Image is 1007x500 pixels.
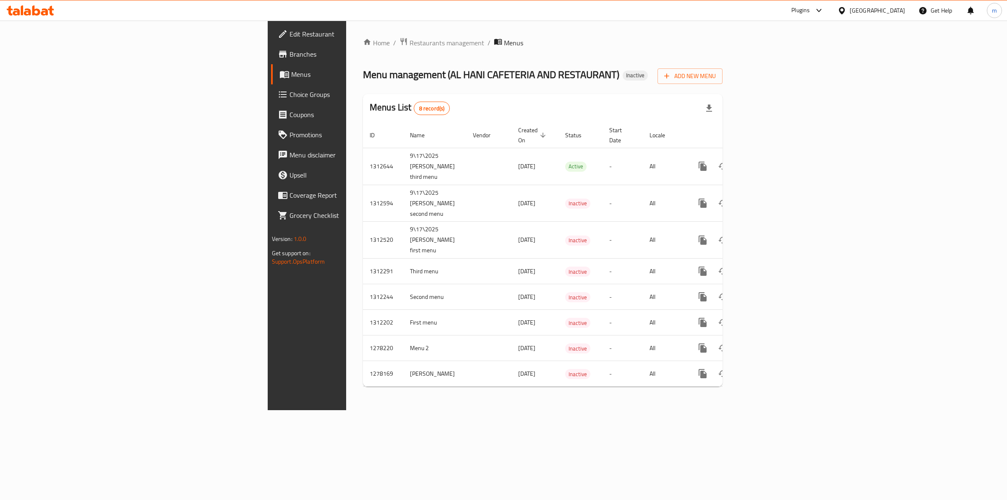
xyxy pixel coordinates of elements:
[992,6,997,15] span: m
[271,105,436,125] a: Coupons
[290,110,429,120] span: Coupons
[693,230,713,250] button: more
[565,293,590,302] span: Inactive
[363,65,619,84] span: Menu management ( AL HANI CAFETERIA AND RESTAURANT )
[609,125,633,145] span: Start Date
[473,130,501,140] span: Vendor
[603,284,643,310] td: -
[290,29,429,39] span: Edit Restaurant
[518,161,535,172] span: [DATE]
[713,230,733,250] button: Change Status
[565,236,590,245] span: Inactive
[291,69,429,79] span: Menus
[414,105,450,113] span: 8 record(s)
[693,193,713,213] button: more
[643,259,686,284] td: All
[713,193,733,213] button: Change Status
[850,6,905,15] div: [GEOGRAPHIC_DATA]
[713,312,733,332] button: Change Status
[271,165,436,185] a: Upsell
[271,84,436,105] a: Choice Groups
[414,102,450,115] div: Total records count
[370,130,386,140] span: ID
[603,335,643,361] td: -
[565,162,587,172] div: Active
[363,123,780,387] table: enhanced table
[565,369,590,379] span: Inactive
[713,287,733,307] button: Change Status
[623,72,648,79] span: Inactive
[699,98,719,118] div: Export file
[518,343,535,353] span: [DATE]
[657,68,723,84] button: Add New Menu
[664,71,716,81] span: Add New Menu
[290,170,429,180] span: Upsell
[643,361,686,387] td: All
[272,256,325,267] a: Support.OpsPlatform
[410,38,484,48] span: Restaurants management
[290,89,429,99] span: Choice Groups
[643,222,686,259] td: All
[518,125,548,145] span: Created On
[643,185,686,222] td: All
[272,233,292,244] span: Version:
[693,338,713,358] button: more
[603,222,643,259] td: -
[643,148,686,185] td: All
[565,267,590,277] span: Inactive
[565,199,590,209] div: Inactive
[290,49,429,59] span: Branches
[713,338,733,358] button: Change Status
[565,318,590,328] span: Inactive
[518,368,535,379] span: [DATE]
[271,44,436,64] a: Branches
[271,145,436,165] a: Menu disclaimer
[603,185,643,222] td: -
[518,198,535,209] span: [DATE]
[294,233,307,244] span: 1.0.0
[290,210,429,220] span: Grocery Checklist
[603,361,643,387] td: -
[518,266,535,277] span: [DATE]
[565,343,590,353] div: Inactive
[650,130,676,140] span: Locale
[565,267,590,277] div: Inactive
[399,37,484,48] a: Restaurants management
[518,234,535,245] span: [DATE]
[565,344,590,353] span: Inactive
[686,123,780,148] th: Actions
[643,310,686,335] td: All
[643,335,686,361] td: All
[713,261,733,281] button: Change Status
[290,150,429,160] span: Menu disclaimer
[271,205,436,225] a: Grocery Checklist
[518,291,535,302] span: [DATE]
[713,156,733,176] button: Change Status
[791,5,810,16] div: Plugins
[623,71,648,81] div: Inactive
[603,259,643,284] td: -
[271,185,436,205] a: Coverage Report
[370,101,450,115] h2: Menus List
[713,364,733,384] button: Change Status
[643,284,686,310] td: All
[410,130,436,140] span: Name
[603,148,643,185] td: -
[693,156,713,176] button: more
[693,287,713,307] button: more
[565,130,592,140] span: Status
[488,38,490,48] li: /
[603,310,643,335] td: -
[290,190,429,200] span: Coverage Report
[272,248,310,259] span: Get support on:
[363,37,723,48] nav: breadcrumb
[693,312,713,332] button: more
[565,162,587,171] span: Active
[693,364,713,384] button: more
[271,24,436,44] a: Edit Restaurant
[565,199,590,208] span: Inactive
